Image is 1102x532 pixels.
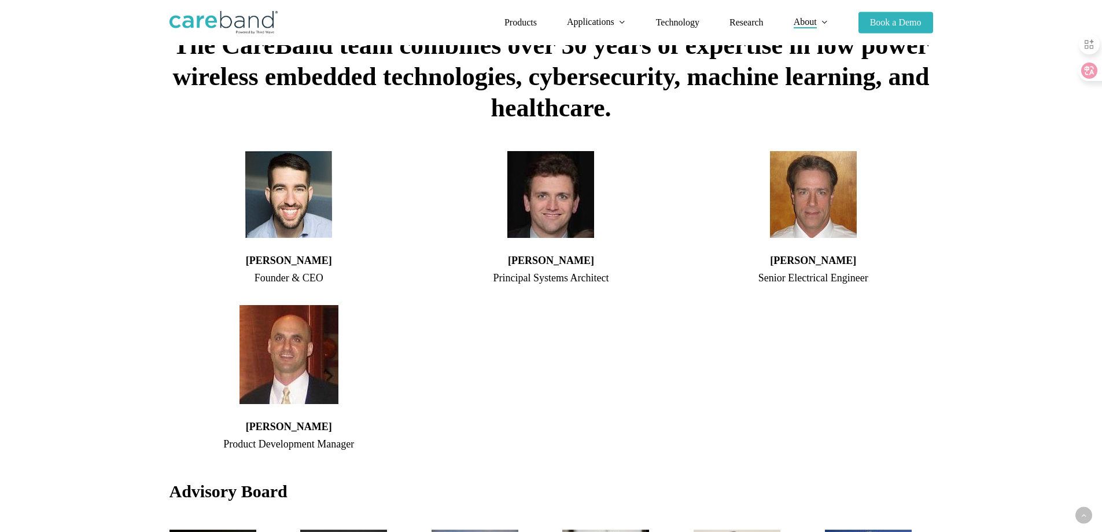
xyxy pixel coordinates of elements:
[432,252,670,269] h4: [PERSON_NAME]
[169,30,933,124] h2: The CareBand team combines over 30 years of expertise in low power wireless embedded technologies...
[239,305,338,404] img: Sam Viesca
[656,18,699,27] a: Technology
[504,17,537,27] span: Products
[504,18,537,27] a: Products
[567,17,626,27] a: Applications
[1075,507,1092,524] a: Back to top
[794,17,817,27] span: About
[245,151,332,238] img: Adam Sobol
[507,151,594,238] img: Paul Sheldon
[169,419,408,435] h4: [PERSON_NAME]
[432,269,670,287] div: Principal Systems Architect
[169,480,933,502] h3: Advisory Board
[729,17,764,27] span: Research
[858,18,933,27] a: Book a Demo
[729,18,764,27] a: Research
[169,252,408,269] h4: [PERSON_NAME]
[870,17,922,27] span: Book a Demo
[169,435,408,453] div: Product Development Manager
[169,269,408,287] div: Founder & CEO
[656,17,699,27] span: Technology
[694,269,933,287] div: Senior Electrical Engineer
[770,151,857,238] img: Jon Ledwith
[794,17,828,27] a: About
[567,17,614,27] span: Applications
[694,252,933,269] h4: [PERSON_NAME]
